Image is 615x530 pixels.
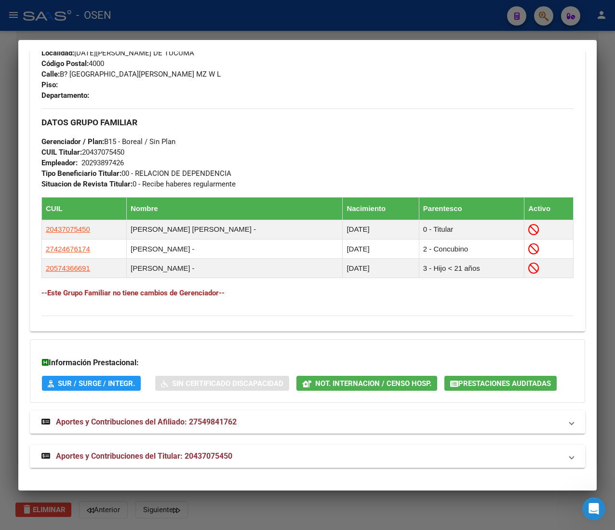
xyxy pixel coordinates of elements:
span: B15 - Boreal / Sin Plan [41,137,175,146]
strong: CUIL Titular: [41,148,82,157]
mat-expansion-panel-header: Aportes y Contribuciones del Titular: 20437075450 [30,445,585,468]
mat-expansion-panel-header: Aportes y Contribuciones del Afiliado: 27549841762 [30,411,585,434]
strong: Empleador: [41,159,78,167]
td: [PERSON_NAME] [PERSON_NAME] - [127,220,343,239]
span: 0 - Recibe haberes regularmente [41,180,236,188]
td: 0 - Titular [419,220,524,239]
button: Sin Certificado Discapacidad [155,376,289,391]
th: Parentesco [419,197,524,220]
div: 20293897426 [81,158,124,168]
iframe: Intercom live chat [582,497,605,520]
strong: Calle: [41,70,60,79]
td: 2 - Concubino [419,239,524,259]
td: [DATE] [343,239,419,259]
span: 4000 [41,59,104,68]
th: Nombre [127,197,343,220]
span: 00 - RELACION DE DEPENDENCIA [41,169,231,178]
th: Activo [524,197,574,220]
h4: --Este Grupo Familiar no tiene cambios de Gerenciador-- [41,288,574,298]
td: [DATE] [343,259,419,278]
td: [PERSON_NAME] - [127,259,343,278]
strong: Piso: [41,80,58,89]
td: 3 - Hijo < 21 años [419,259,524,278]
span: 20437075450 [41,148,124,157]
td: [PERSON_NAME] - [127,239,343,259]
td: [DATE] [343,220,419,239]
strong: Situacion de Revista Titular: [41,180,133,188]
strong: Código Postal: [41,59,89,68]
span: SUR / SURGE / INTEGR. [58,379,135,388]
span: 20437075450 [46,225,90,233]
strong: Tipo Beneficiario Titular: [41,169,121,178]
span: 20574366691 [46,264,90,272]
button: SUR / SURGE / INTEGR. [42,376,141,391]
span: [DATE][PERSON_NAME] DE TUCUMA [41,49,194,57]
button: Not. Internacion / Censo Hosp. [296,376,437,391]
span: B? [GEOGRAPHIC_DATA][PERSON_NAME] MZ W L [41,70,221,79]
strong: Departamento: [41,91,89,100]
span: Aportes y Contribuciones del Afiliado: 27549841762 [56,417,237,426]
span: Aportes y Contribuciones del Titular: 20437075450 [56,451,232,461]
span: Not. Internacion / Censo Hosp. [315,379,431,388]
button: Prestaciones Auditadas [444,376,557,391]
th: Nacimiento [343,197,419,220]
span: Prestaciones Auditadas [458,379,551,388]
span: Sin Certificado Discapacidad [172,379,283,388]
strong: Gerenciador / Plan: [41,137,104,146]
h3: DATOS GRUPO FAMILIAR [41,117,574,128]
th: CUIL [42,197,127,220]
h3: Información Prestacional: [42,357,573,369]
span: 27424676174 [46,245,90,253]
strong: Localidad: [41,49,74,57]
